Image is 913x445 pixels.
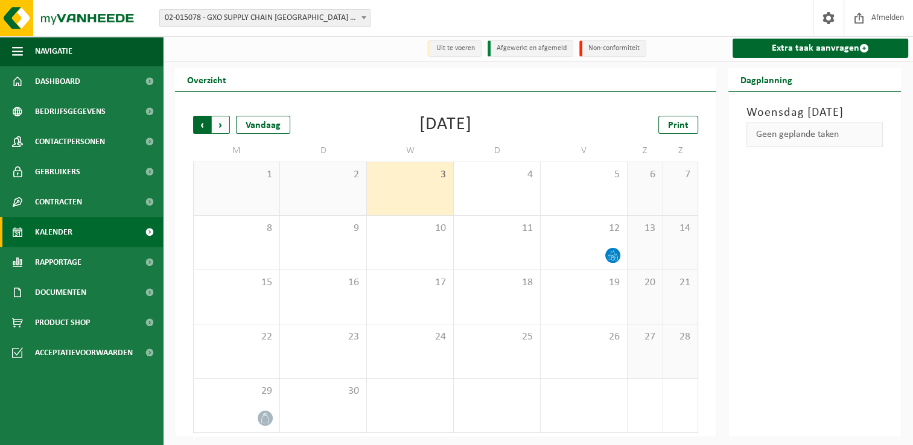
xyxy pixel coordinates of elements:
span: 17 [373,276,447,289]
span: 6 [634,168,657,181]
div: Geen geplande taken [746,122,883,147]
a: Extra taak aanvragen [733,39,908,58]
span: Contracten [35,187,82,217]
span: Product Shop [35,308,90,338]
td: Z [663,140,699,162]
a: Print [658,116,698,134]
span: 4 [460,168,534,181]
span: 18 [460,276,534,289]
span: 11 [460,222,534,235]
span: 8 [200,222,273,235]
span: Volgende [212,116,230,134]
td: V [541,140,628,162]
span: 22 [200,330,273,344]
span: 5 [547,168,621,181]
span: 10 [373,222,447,235]
span: 29 [200,385,273,398]
span: 16 [286,276,360,289]
span: Documenten [35,277,86,308]
td: Z [628,140,663,162]
span: Kalender [35,217,72,247]
span: 3 [373,168,447,181]
h2: Dagplanning [728,68,804,91]
td: D [454,140,541,162]
span: 20 [634,276,657,289]
span: Acceptatievoorwaarden [35,338,133,368]
span: 2 [286,168,360,181]
h2: Overzicht [175,68,238,91]
span: Vorige [193,116,211,134]
span: 02-015078 - GXO SUPPLY CHAIN ANTWERPEN MAG. ORION - ANTWERPEN [159,9,371,27]
span: 13 [634,222,657,235]
li: Afgewerkt en afgemeld [488,40,573,57]
span: 02-015078 - GXO SUPPLY CHAIN ANTWERPEN MAG. ORION - ANTWERPEN [160,10,370,27]
span: 28 [669,330,692,344]
span: Bedrijfsgegevens [35,96,106,127]
span: 27 [634,330,657,344]
span: 7 [669,168,692,181]
span: 24 [373,330,447,344]
td: W [367,140,454,162]
span: Print [668,121,689,130]
span: Dashboard [35,66,80,96]
h3: Woensdag [DATE] [746,104,883,122]
span: 14 [669,222,692,235]
span: 23 [286,330,360,344]
span: Rapportage [35,247,81,277]
td: D [280,140,367,162]
span: Gebruikers [35,157,80,187]
span: Contactpersonen [35,127,105,157]
span: 12 [547,222,621,235]
li: Non-conformiteit [579,40,646,57]
span: 1 [200,168,273,181]
span: 25 [460,330,534,344]
span: 21 [669,276,692,289]
span: Navigatie [35,36,72,66]
span: 19 [547,276,621,289]
span: 15 [200,276,273,289]
div: [DATE] [419,116,472,134]
span: 26 [547,330,621,344]
div: Vandaag [236,116,290,134]
span: 9 [286,222,360,235]
li: Uit te voeren [427,40,482,57]
span: 30 [286,385,360,398]
td: M [193,140,280,162]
